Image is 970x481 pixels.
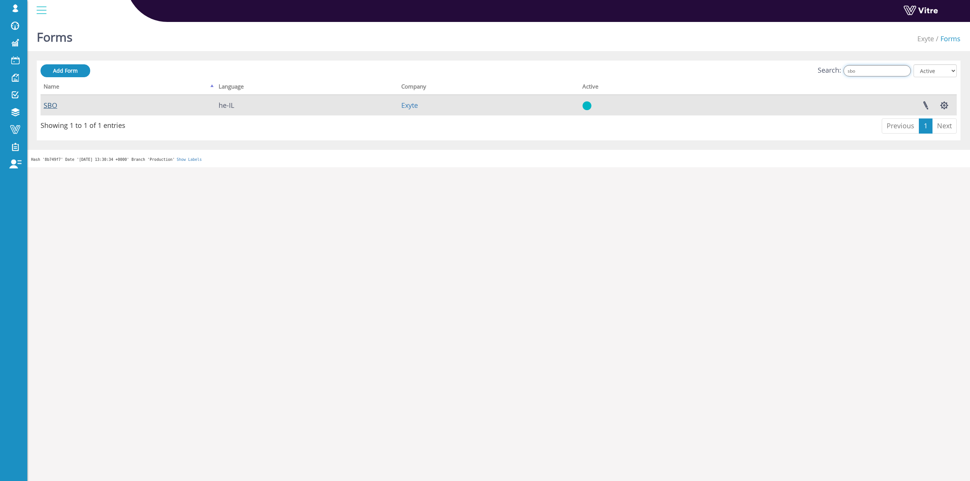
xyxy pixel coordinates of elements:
[843,65,911,76] input: Search:
[41,118,125,131] div: Showing 1 to 1 of 1 entries
[582,101,591,111] img: yes
[216,95,399,115] td: he-IL
[919,118,932,134] a: 1
[401,101,418,110] a: Exyte
[917,34,934,43] a: Exyte
[216,81,399,95] th: Language
[818,65,911,76] label: Search:
[53,67,78,74] span: Add Form
[579,81,706,95] th: Active
[41,64,90,77] a: Add Form
[177,157,202,162] a: Show Labels
[934,34,961,44] li: Forms
[31,157,175,162] span: Hash '8b749f7' Date '[DATE] 13:30:34 +0000' Branch 'Production'
[44,101,57,110] a: SBO
[398,81,579,95] th: Company
[37,19,72,51] h1: Forms
[932,118,957,134] a: Next
[41,81,216,95] th: Name: activate to sort column descending
[882,118,919,134] a: Previous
